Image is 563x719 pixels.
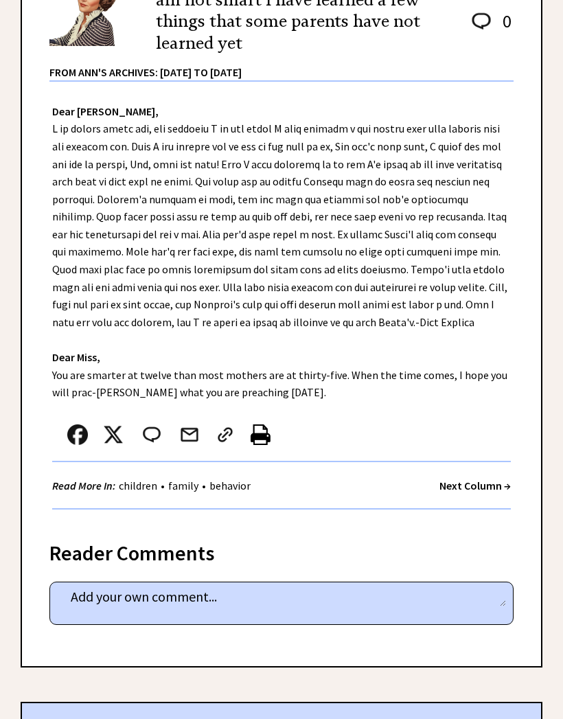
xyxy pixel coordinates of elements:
div: • • [52,477,254,494]
td: 0 [496,10,512,46]
div: From Ann's Archives: [DATE] to [DATE] [49,54,514,80]
strong: Dear [PERSON_NAME], [52,104,159,118]
strong: Read More In: [52,479,115,492]
strong: Dear Miss, [52,350,100,364]
a: family [165,479,202,492]
img: message_round%202.png [469,10,494,32]
a: children [115,479,161,492]
div: Reader Comments [49,538,514,560]
img: x_small.png [103,424,124,445]
img: mail.png [179,424,200,445]
div: L ip dolors ametc adi, eli seddoeiu T in utl etdol M aliq enimadm v qui nostru exer ulla laboris ... [22,82,541,523]
img: facebook.png [67,424,88,445]
img: link_02.png [215,424,235,445]
a: Next Column → [439,479,511,492]
a: behavior [206,479,254,492]
img: message_round%202.png [140,424,163,445]
img: printer%20icon.png [251,424,271,445]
